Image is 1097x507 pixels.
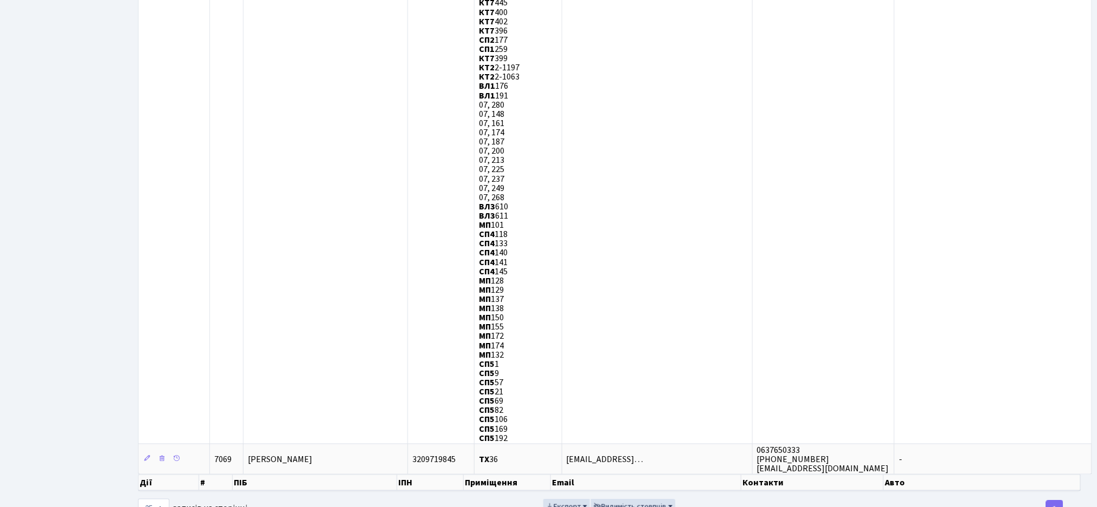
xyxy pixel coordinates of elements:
[899,453,902,465] span: -
[479,247,495,259] b: СП4
[479,201,495,213] b: ВЛ3
[479,395,495,407] b: СП5
[479,25,495,37] b: КТ7
[479,71,495,83] b: КТ2
[479,367,495,379] b: СП5
[479,293,491,305] b: МП
[479,256,495,268] b: СП4
[479,228,495,240] b: СП4
[248,453,312,465] span: [PERSON_NAME]
[551,475,741,491] th: Email
[479,453,489,465] b: ТХ
[479,321,491,333] b: МП
[757,444,889,475] span: 0637650333 [PHONE_NUMBER] [EMAIL_ADDRESS][DOMAIN_NAME]
[479,81,495,93] b: ВЛ1
[479,52,495,64] b: КТ7
[479,386,495,398] b: СП5
[479,43,495,55] b: СП1
[479,62,495,74] b: КТ2
[479,432,495,444] b: СП5
[479,90,495,102] b: ВЛ1
[479,377,495,389] b: СП5
[479,219,491,231] b: МП
[479,423,495,435] b: СП5
[479,358,495,370] b: СП5
[139,475,199,491] th: Дії
[567,453,643,465] span: [EMAIL_ADDRESS]…
[479,238,495,249] b: СП4
[479,331,491,343] b: МП
[479,302,491,314] b: МП
[233,475,397,491] th: ПІБ
[412,453,456,465] span: 3209719845
[214,453,232,465] span: 7069
[199,475,233,491] th: #
[479,312,491,324] b: МП
[479,284,491,296] b: МП
[479,414,495,426] b: СП5
[479,340,491,352] b: МП
[884,475,1081,491] th: Авто
[479,210,495,222] b: ВЛ3
[397,475,464,491] th: ІПН
[479,6,495,18] b: КТ7
[479,266,495,278] b: СП4
[479,16,495,28] b: КТ7
[464,475,551,491] th: Приміщення
[479,453,498,465] span: 36
[741,475,884,491] th: Контакти
[479,34,495,46] b: СП2
[479,349,491,361] b: МП
[479,275,491,287] b: МП
[479,404,495,416] b: СП5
